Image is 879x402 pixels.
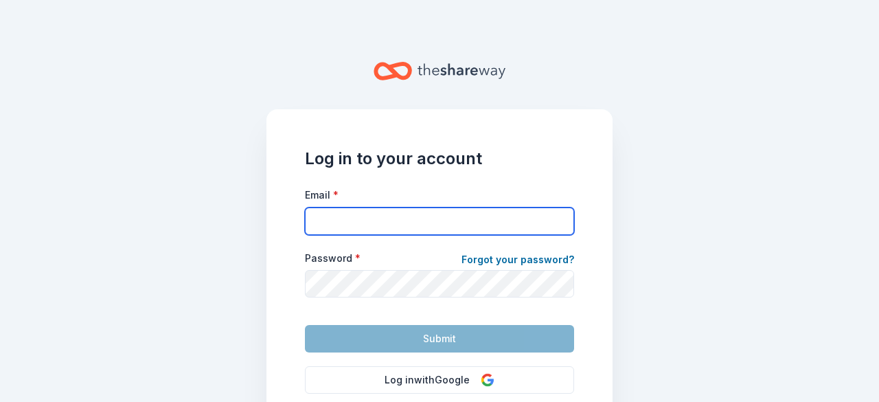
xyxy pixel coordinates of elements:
[481,373,494,387] img: Google Logo
[461,252,574,271] a: Forgot your password?
[374,55,505,87] a: Home
[305,366,574,394] button: Log inwithGoogle
[305,188,339,202] label: Email
[305,252,361,265] label: Password
[305,148,574,170] h1: Log in to your account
